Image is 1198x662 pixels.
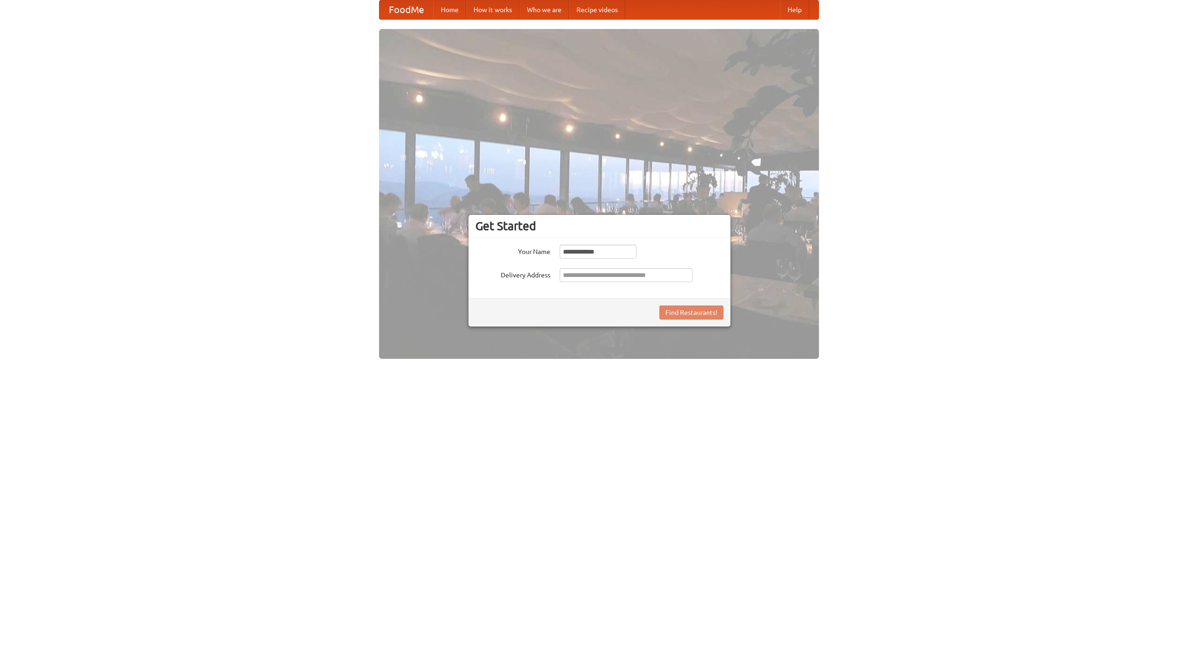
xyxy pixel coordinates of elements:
a: Home [433,0,466,19]
a: Who we are [519,0,569,19]
button: Find Restaurants! [659,306,723,320]
label: Delivery Address [475,268,550,280]
a: FoodMe [380,0,433,19]
a: Help [780,0,809,19]
a: Recipe videos [569,0,625,19]
label: Your Name [475,245,550,256]
h3: Get Started [475,219,723,233]
a: How it works [466,0,519,19]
